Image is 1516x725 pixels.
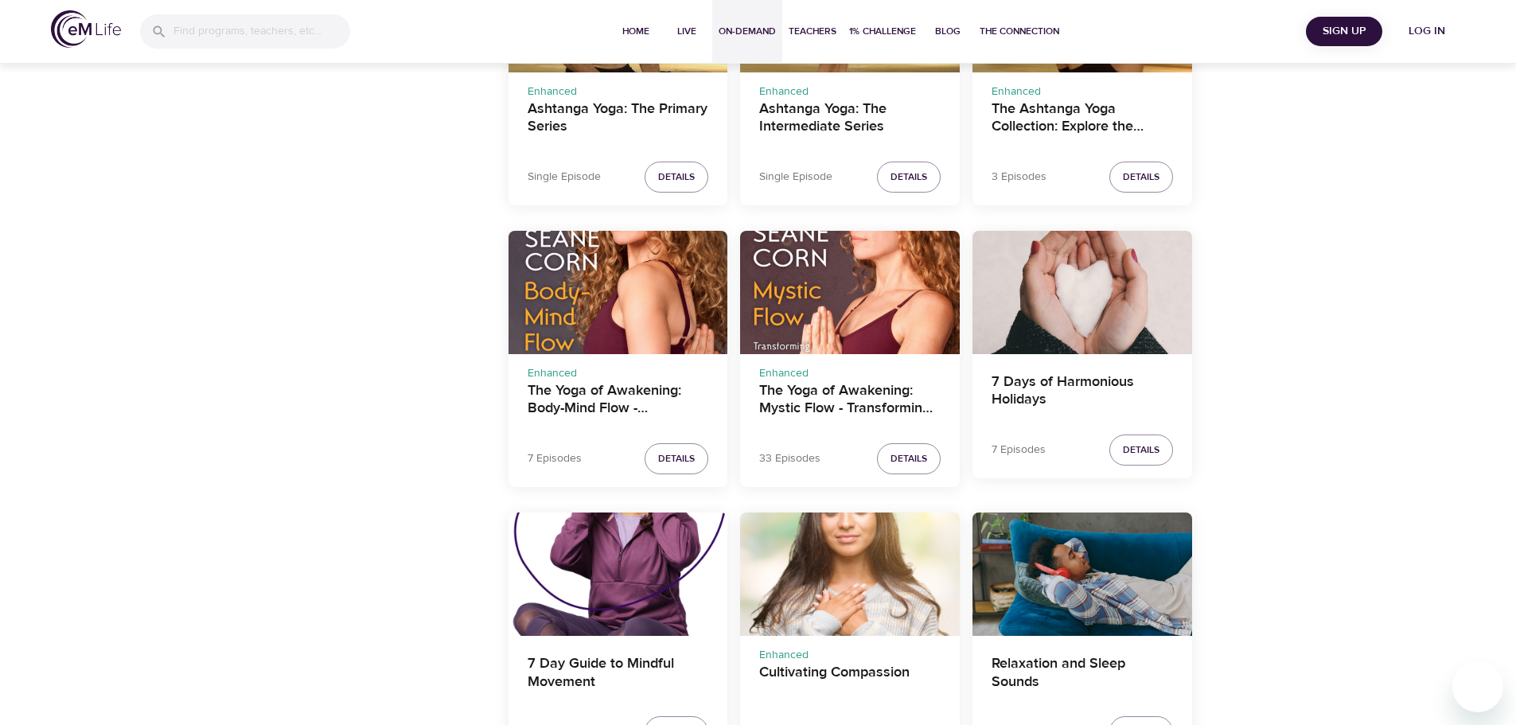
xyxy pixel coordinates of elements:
img: logo [51,10,121,48]
button: Sign Up [1306,17,1382,46]
span: Details [891,450,927,467]
h4: The Yoga of Awakening: Body-Mind Flow - Foundational Practices for Transformation [528,382,709,420]
button: 7 Day Guide to Mindful Movement [509,513,728,636]
span: Home [617,23,655,40]
span: Enhanced [759,84,809,99]
iframe: Button to launch messaging window [1452,661,1503,712]
span: Details [658,169,695,185]
span: Enhanced [759,366,809,380]
button: Details [877,162,941,193]
button: Cultivating Compassion [740,513,960,636]
button: Relaxation and Sleep Sounds [972,513,1192,636]
button: The Yoga of Awakening: Body-Mind Flow - Foundational Practices for Transformation [509,231,728,354]
span: Details [891,169,927,185]
p: Single Episode [759,169,832,185]
h4: Ashtanga Yoga: The Intermediate Series [759,100,941,138]
span: Log in [1395,21,1459,41]
span: Sign Up [1312,21,1376,41]
input: Find programs, teachers, etc... [173,14,350,49]
p: Single Episode [528,169,601,185]
h4: Ashtanga Yoga: The Primary Series [528,100,709,138]
p: 33 Episodes [759,450,820,467]
span: Details [658,450,695,467]
button: 7 Days of Harmonious Holidays [972,231,1192,354]
h4: The Yoga of Awakening: Mystic Flow - Transforming Your Practice Into Love and Service [759,382,941,420]
button: Details [1109,435,1173,466]
span: Details [1123,169,1159,185]
h4: Cultivating Compassion [759,664,941,702]
p: 7 Episodes [992,442,1046,458]
button: Details [645,443,708,474]
button: The Yoga of Awakening: Mystic Flow - Transforming Your Practice Into Love and Service [740,231,960,354]
span: Teachers [789,23,836,40]
span: Enhanced [528,84,577,99]
span: Enhanced [759,648,809,662]
button: Details [877,443,941,474]
span: On-Demand [719,23,776,40]
span: Enhanced [992,84,1041,99]
span: 1% Challenge [849,23,916,40]
h4: 7 Day Guide to Mindful Movement [528,655,709,693]
span: The Connection [980,23,1059,40]
h4: The Ashtanga Yoga Collection: Explore the Depths of Ashtanga Yoga [992,100,1173,138]
h4: Relaxation and Sleep Sounds [992,655,1173,693]
button: Log in [1389,17,1465,46]
span: Blog [929,23,967,40]
button: Details [1109,162,1173,193]
span: Enhanced [528,366,577,380]
span: Details [1123,442,1159,458]
button: Details [645,162,708,193]
p: 7 Episodes [528,450,582,467]
span: Live [668,23,706,40]
h4: 7 Days of Harmonious Holidays [992,373,1173,411]
p: 3 Episodes [992,169,1046,185]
